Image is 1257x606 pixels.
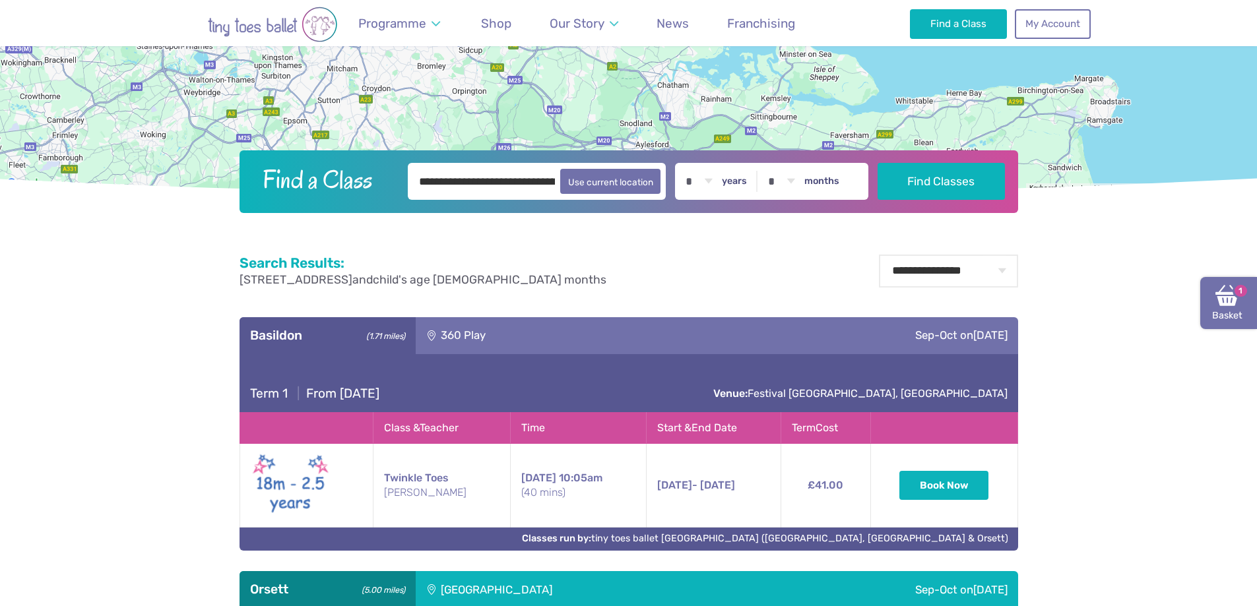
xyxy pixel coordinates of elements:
a: Our Story [543,8,624,39]
span: Franchising [727,16,795,31]
img: Google [3,175,47,193]
td: 10:05am [511,444,647,528]
td: £41.00 [781,444,870,528]
span: Our Story [550,16,604,31]
span: Shop [481,16,511,31]
span: 1 [1233,283,1248,299]
img: tiny toes ballet [167,7,378,42]
span: [DATE] [521,471,556,484]
h2: Find a Class [252,163,399,196]
label: years [722,175,747,187]
h4: From [DATE] [250,386,379,402]
span: [DATE] [657,479,692,491]
div: Sep-Oct on [666,317,1018,354]
small: (1.71 miles) [362,328,404,342]
th: Start & End Date [647,412,781,443]
small: (40 mins) [521,485,635,500]
strong: Classes run by: [522,533,591,544]
td: Twinkle Toes [373,444,511,528]
h3: Basildon [250,328,405,344]
span: [STREET_ADDRESS] [240,273,352,286]
span: - [DATE] [657,479,735,491]
small: (5.00 miles) [357,582,404,595]
img: Twinkle toes New (May 2025) [251,452,330,519]
th: Class & Teacher [373,412,511,443]
div: 360 Play [416,317,666,354]
label: months [804,175,839,187]
strong: Venue: [713,387,748,400]
button: Find Classes [878,163,1005,200]
span: Term 1 [250,386,288,401]
a: News [651,8,695,39]
p: and [240,272,606,288]
th: Term Cost [781,412,870,443]
span: News [657,16,689,31]
a: Programme [352,8,447,39]
span: [DATE] [973,328,1008,342]
a: Franchising [721,8,802,39]
span: child's age [DEMOGRAPHIC_DATA] months [373,273,606,286]
button: Book Now [899,471,989,500]
span: Programme [358,16,426,31]
a: My Account [1015,9,1090,38]
h2: Search Results: [240,255,606,272]
h3: Orsett [250,582,405,597]
a: Open this area in Google Maps (opens a new window) [3,175,47,193]
a: Find a Class [910,9,1007,38]
a: Shop [475,8,518,39]
span: [DATE] [973,583,1008,596]
span: | [291,386,306,401]
a: Basket1 [1200,277,1257,330]
button: Use current location [560,169,661,194]
small: [PERSON_NAME] [384,485,500,500]
a: Venue:Festival [GEOGRAPHIC_DATA], [GEOGRAPHIC_DATA] [713,387,1008,400]
th: Time [511,412,647,443]
a: Classes run by:tiny toes ballet [GEOGRAPHIC_DATA] ([GEOGRAPHIC_DATA], [GEOGRAPHIC_DATA] & Orsett) [522,533,1008,544]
